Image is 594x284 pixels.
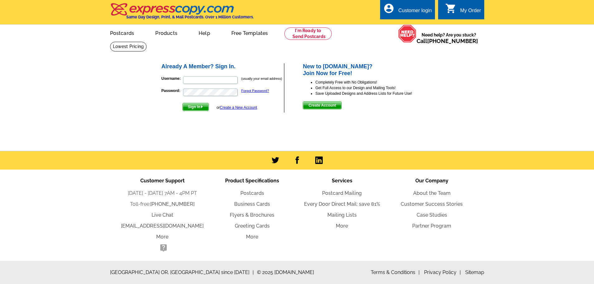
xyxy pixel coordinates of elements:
span: Sign In [183,103,209,111]
a: [EMAIL_ADDRESS][DOMAIN_NAME] [121,223,204,229]
a: Terms & Conditions [371,269,420,275]
a: shopping_cart My Order [445,7,481,15]
a: Mailing Lists [327,212,357,218]
label: Password: [162,88,182,94]
a: More [156,234,168,240]
div: My Order [460,8,481,17]
span: © 2025 [DOMAIN_NAME] [257,269,314,276]
a: [PHONE_NUMBER] [427,38,478,44]
span: Our Company [415,178,448,184]
a: Every Door Direct Mail: save 81% [304,201,380,207]
span: Services [332,178,352,184]
a: Forgot Password? [241,89,269,93]
a: Help [189,25,220,40]
a: Business Cards [234,201,270,207]
i: account_circle [383,3,394,14]
span: Call [417,38,478,44]
div: or [216,105,257,110]
img: button-next-arrow-white.png [200,105,203,108]
li: Save Uploaded Designs and Address Lists for Future Use! [315,91,433,96]
a: Same Day Design, Print, & Mail Postcards. Over 1 Million Customers. [110,7,254,19]
a: Case Studies [417,212,447,218]
button: Sign In [182,103,209,111]
span: Product Specifications [225,178,279,184]
a: About the Team [413,190,451,196]
a: Postcards [240,190,264,196]
a: Free Templates [221,25,278,40]
li: Get Full Access to our Design and Mailing Tools! [315,85,433,91]
h2: New to [DOMAIN_NAME]? Join Now for Free! [303,63,433,77]
li: Completely Free with No Obligations! [315,79,433,85]
div: Customer login [398,8,432,17]
a: Greeting Cards [235,223,270,229]
a: More [336,223,348,229]
a: Sitemap [465,269,484,275]
a: Privacy Policy [424,269,461,275]
a: Products [145,25,187,40]
a: Live Chat [152,212,173,218]
a: Customer Success Stories [401,201,463,207]
h4: Same Day Design, Print, & Mail Postcards. Over 1 Million Customers. [126,15,254,19]
span: Customer Support [140,178,185,184]
label: Username: [162,76,182,81]
a: account_circle Customer login [383,7,432,15]
a: Postcard Mailing [322,190,362,196]
i: shopping_cart [445,3,456,14]
span: [GEOGRAPHIC_DATA] OR, [GEOGRAPHIC_DATA] since [DATE] [110,269,254,276]
a: Partner Program [412,223,451,229]
span: Create Account [303,102,341,109]
li: [DATE] - [DATE] 7AM - 4PM PT [118,190,207,197]
small: (usually your email address) [241,77,282,80]
img: help [398,25,417,43]
a: Create a New Account [220,105,257,110]
a: Postcards [100,25,144,40]
li: Toll-free: [118,200,207,208]
a: [PHONE_NUMBER] [150,201,195,207]
span: Need help? Are you stuck? [417,32,481,44]
button: Create Account [303,101,341,109]
a: More [246,234,258,240]
a: Flyers & Brochures [230,212,274,218]
h2: Already A Member? Sign In. [162,63,284,70]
